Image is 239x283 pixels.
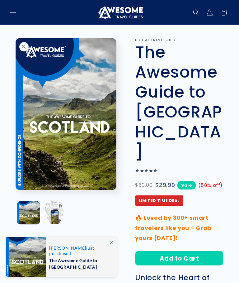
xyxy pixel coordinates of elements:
[6,6,20,19] summary: Menu
[135,213,223,243] p: 🔥 Loved by 300+ smart travelers like you - Grab yours [DATE]!
[135,195,183,206] span: Limited Time Deal
[43,201,66,224] button: Load image 2 in gallery view
[155,180,175,190] span: $29.99
[49,245,86,251] span: [PERSON_NAME]
[189,6,203,19] summary: Search
[135,251,223,266] button: Add to Cart
[135,166,223,175] p: ★★★★★
[49,256,110,270] span: The Awesome Guide to [GEOGRAPHIC_DATA]
[135,42,223,162] h1: The Awesome Guide to [GEOGRAPHIC_DATA]
[96,5,143,20] img: Awesome Travel Guides
[94,2,145,22] a: Awesome Travel Guides
[198,181,223,189] span: (50% off)
[177,181,195,189] span: Sale
[17,201,40,224] button: Load image 1 in gallery view
[135,38,223,42] p: DIGITAL TRAVEL GUIDE
[16,38,119,226] media-gallery: Gallery Viewer
[135,181,153,190] span: $60.00
[49,245,110,256] span: just purchased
